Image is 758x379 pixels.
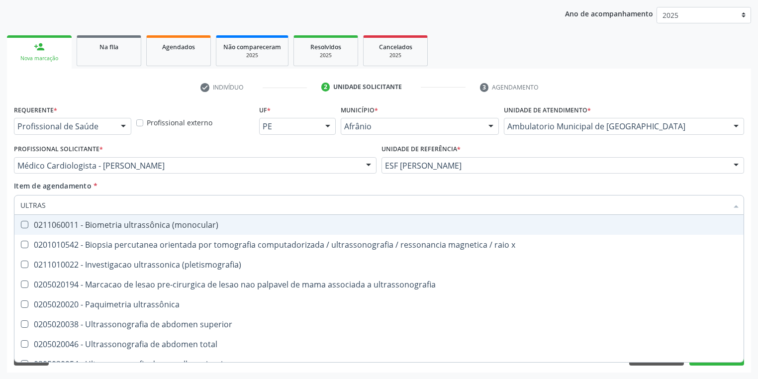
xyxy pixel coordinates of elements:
[371,52,420,59] div: 2025
[20,360,738,368] div: 0205020054 - Ultrassonografia de aparelho urinario
[223,52,281,59] div: 2025
[162,43,195,51] span: Agendados
[17,121,111,131] span: Profissional de Saúde
[507,121,724,131] span: Ambulatorio Municipal de [GEOGRAPHIC_DATA]
[17,161,356,171] span: Médico Cardiologista - [PERSON_NAME]
[301,52,351,59] div: 2025
[379,43,412,51] span: Cancelados
[310,43,341,51] span: Resolvidos
[344,121,478,131] span: Afrânio
[565,7,653,19] p: Ano de acompanhamento
[20,221,738,229] div: 0211060011 - Biometria ultrassônica (monocular)
[14,55,65,62] div: Nova marcação
[14,102,57,118] label: Requerente
[99,43,118,51] span: Na fila
[381,142,461,157] label: Unidade de referência
[20,300,738,308] div: 0205020020 - Paquimetria ultrassônica
[333,83,402,92] div: Unidade solicitante
[20,320,738,328] div: 0205020038 - Ultrassonografia de abdomen superior
[341,102,378,118] label: Município
[223,43,281,51] span: Não compareceram
[14,181,92,190] span: Item de agendamento
[14,142,103,157] label: Profissional Solicitante
[20,281,738,288] div: 0205020194 - Marcacao de lesao pre-cirurgica de lesao nao palpavel de mama associada a ultrassono...
[20,241,738,249] div: 0201010542 - Biopsia percutanea orientada por tomografia computadorizada / ultrassonografia / res...
[34,41,45,52] div: person_add
[385,161,724,171] span: ESF [PERSON_NAME]
[263,121,315,131] span: PE
[20,261,738,269] div: 0211010022 - Investigacao ultrassonica (pletismografia)
[20,340,738,348] div: 0205020046 - Ultrassonografia de abdomen total
[147,117,212,128] label: Profissional externo
[259,102,271,118] label: UF
[321,83,330,92] div: 2
[20,195,728,215] input: Buscar por procedimentos
[504,102,591,118] label: Unidade de atendimento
